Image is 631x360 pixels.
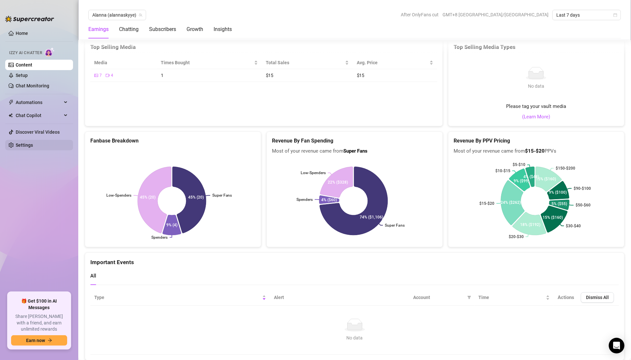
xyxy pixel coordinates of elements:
[26,338,45,343] span: Earn now
[5,16,54,22] img: logo-BBDzfeDw.svg
[526,82,547,90] div: No data
[90,290,270,306] th: Type
[90,273,96,279] span: All
[48,338,52,343] span: arrow-right
[401,10,439,20] span: After OnlyFans cut
[574,186,591,190] text: $90-$100
[16,97,62,108] span: Automations
[266,72,273,78] span: $15
[90,253,619,267] div: Important Events
[157,56,262,69] th: Times Bought
[443,10,548,20] span: GMT+8 [GEOGRAPHIC_DATA]/[GEOGRAPHIC_DATA]
[16,110,62,121] span: Chat Copilot
[413,294,465,301] span: Account
[106,73,110,77] span: video-camera
[454,137,619,145] h5: Revenue By PPV Pricing
[106,193,131,198] text: Low-Spenders
[495,168,510,173] text: $10-$15
[111,72,113,79] span: 4
[90,43,437,52] div: Top Selling Media
[581,292,614,303] button: Dismiss All
[139,13,143,17] span: team
[509,234,524,239] text: $20-$30
[16,83,49,88] a: Chat Monitoring
[94,73,98,77] span: picture
[506,103,566,111] span: Please tag your vault media
[45,47,55,57] img: AI Chatter
[262,56,353,69] th: Total Sales
[11,335,67,346] button: Earn nowarrow-right
[161,72,163,78] span: 1
[301,171,326,175] text: Low-Spenders
[212,193,232,198] text: Super Fans
[454,147,619,155] span: Most of your revenue came from PPVs
[90,137,256,145] h5: Fanbase Breakdown
[9,50,42,56] span: Izzy AI Chatter
[11,313,67,333] span: Share [PERSON_NAME] with a friend, and earn unlimited rewards
[270,290,409,306] th: Alert
[357,59,428,66] span: Avg. Price
[525,148,545,154] b: $15-$20
[90,56,157,69] th: Media
[119,25,139,33] div: Chatting
[513,162,525,167] text: $5-$10
[343,148,368,154] b: Super Fans
[92,10,142,20] span: Alanna (alannaskyye)
[586,295,609,300] span: Dismiss All
[609,338,624,353] div: Open Intercom Messenger
[11,298,67,311] span: 🎁 Get $100 in AI Messages
[266,59,344,66] span: Total Sales
[16,129,60,135] a: Discover Viral Videos
[272,137,437,145] h5: Revenue By Fan Spending
[385,223,405,228] text: Super Fans
[467,295,471,299] span: filter
[478,294,545,301] span: Time
[556,166,575,170] text: $150-$200
[466,292,473,302] span: filter
[161,59,252,66] span: Times Bought
[522,113,550,121] a: (Learn More)
[353,56,437,69] th: Avg. Price
[16,142,33,148] a: Settings
[613,13,617,17] span: calendar
[479,201,494,205] text: $15-$20
[16,73,28,78] a: Setup
[151,235,168,240] text: Spenders
[566,223,581,228] text: $30-$40
[88,25,109,33] div: Earnings
[454,43,619,52] div: Top Selling Media Types
[474,290,554,306] th: Time
[16,62,32,67] a: Content
[296,197,313,202] text: Spenders
[149,25,176,33] div: Subscribers
[8,113,13,118] img: Chat Copilot
[8,100,14,105] span: thunderbolt
[99,72,102,79] span: 7
[576,203,591,207] text: $50-$60
[272,147,437,155] span: Most of your revenue came from
[97,334,612,341] div: No data
[187,25,203,33] div: Growth
[558,294,574,300] span: Actions
[357,72,364,78] span: $15
[16,31,28,36] a: Home
[94,294,261,301] span: Type
[556,10,617,20] span: Last 7 days
[214,25,232,33] div: Insights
